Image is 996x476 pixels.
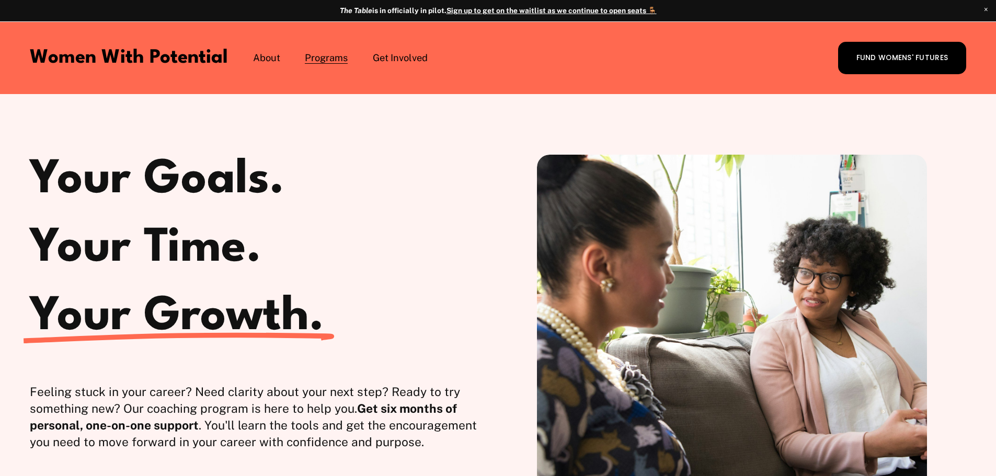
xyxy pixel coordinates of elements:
[30,223,498,275] h1: Your Time.
[30,294,324,340] span: Your Growth.
[30,49,228,67] a: Women With Potential
[253,51,280,65] span: About
[373,51,428,65] span: Get Involved
[30,155,498,206] h1: Your Goals.
[253,50,280,65] a: folder dropdown
[340,6,372,15] em: The Table
[305,50,348,65] a: folder dropdown
[838,42,966,74] a: FUND WOMENS' FUTURES
[447,6,657,15] a: Sign up to get on the waitlist as we continue to open seats 🪑
[373,50,428,65] a: folder dropdown
[30,384,498,450] p: Feeling stuck in your career? Need clarity about your next step? Ready to try something new? Our ...
[340,6,447,15] strong: is in officially in pilot.
[305,51,348,65] span: Programs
